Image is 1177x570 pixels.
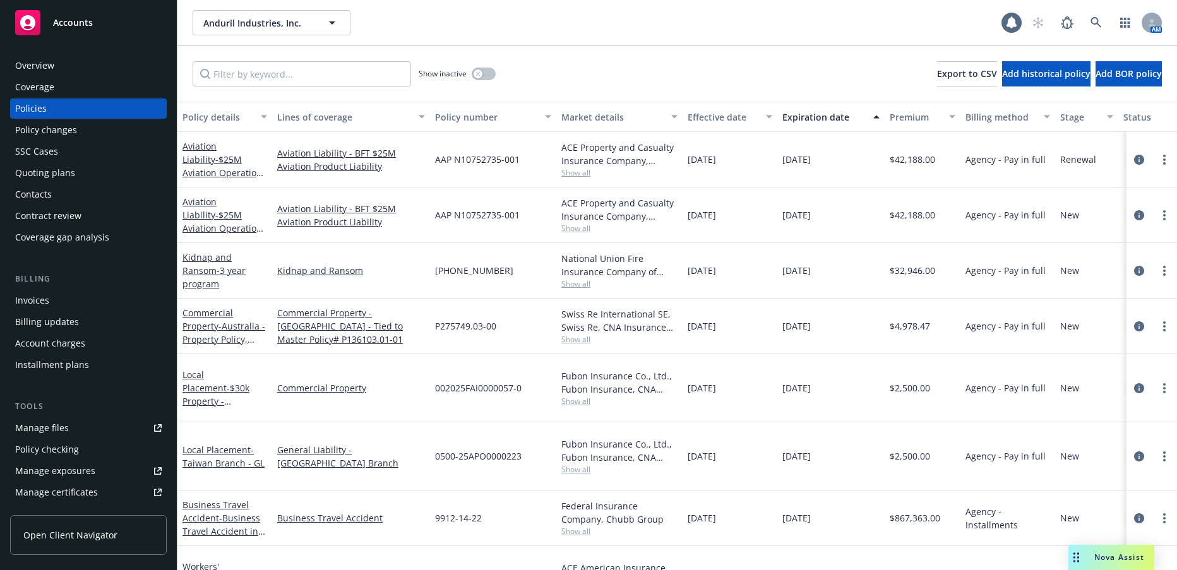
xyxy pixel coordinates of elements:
span: Show all [561,167,678,178]
span: Open Client Navigator [23,528,117,542]
span: [DATE] [782,381,811,395]
a: Local Placement [182,369,262,434]
div: Installment plans [15,355,89,375]
span: [PHONE_NUMBER] [435,264,513,277]
a: Coverage gap analysis [10,227,167,247]
button: Stage [1055,102,1118,132]
div: Manage certificates [15,482,98,502]
div: Contract review [15,206,81,226]
a: circleInformation [1132,208,1147,223]
button: Export to CSV [937,61,997,86]
span: New [1060,319,1079,333]
span: [DATE] [782,264,811,277]
span: Show all [561,464,678,475]
span: Agency - Pay in full [965,449,1046,463]
a: Switch app [1113,10,1138,35]
div: Overview [15,56,54,76]
a: Kidnap and Ransom [277,264,425,277]
span: Show all [561,278,678,289]
span: $4,978.47 [890,319,930,333]
div: Invoices [15,290,49,311]
span: Show all [561,334,678,345]
div: Policy details [182,110,253,124]
a: Business Travel Accident [277,511,425,525]
div: Policy checking [15,439,79,460]
a: more [1157,449,1172,464]
button: Policy number [430,102,556,132]
div: Stage [1060,110,1099,124]
span: - Taiwan Branch - GL [182,444,265,469]
div: Fubon Insurance Co., Ltd., Fubon Insurance, CNA Insurance (International) [561,369,678,396]
span: Agency - Pay in full [965,264,1046,277]
a: Installment plans [10,355,167,375]
span: P275749.03-00 [435,319,496,333]
a: Commercial Property - [GEOGRAPHIC_DATA] - Tied to Master Policy# P136103.01-01 [277,306,425,346]
a: Report a Bug [1055,10,1080,35]
div: Policy changes [15,120,77,140]
div: Quoting plans [15,163,75,183]
div: Manage files [15,418,69,438]
a: Billing updates [10,312,167,332]
button: Expiration date [777,102,885,132]
div: Manage exposures [15,461,95,481]
a: more [1157,263,1172,278]
span: Add BOR policy [1096,68,1162,80]
div: Premium [890,110,941,124]
a: more [1157,208,1172,223]
a: Aviation Liability [182,140,266,192]
a: circleInformation [1132,319,1147,334]
button: Anduril Industries, Inc. [193,10,350,35]
a: Local Placement [182,444,265,469]
span: New [1060,511,1079,525]
span: 0500-25APO0000223 [435,449,522,463]
a: Manage files [10,418,167,438]
span: $2,500.00 [890,381,930,395]
span: [DATE] [688,319,716,333]
button: Policy details [177,102,272,132]
div: ACE Property and Casualty Insurance Company, Chubb Group [561,141,678,167]
span: Show inactive [419,68,467,79]
span: [DATE] [688,264,716,277]
div: Account charges [15,333,85,353]
span: [DATE] [782,208,811,222]
a: Invoices [10,290,167,311]
span: Agency - Pay in full [965,319,1046,333]
span: New [1060,264,1079,277]
div: National Union Fire Insurance Company of [GEOGRAPHIC_DATA], [GEOGRAPHIC_DATA], AIG, RT Specialty ... [561,252,678,278]
div: Fubon Insurance Co., Ltd., Fubon Insurance, CNA Insurance (International) [561,437,678,464]
a: Manage certificates [10,482,167,502]
span: Nova Assist [1094,552,1144,562]
a: circleInformation [1132,381,1147,396]
a: more [1157,381,1172,396]
a: Kidnap and Ransom [182,251,246,290]
a: circleInformation [1132,511,1147,526]
span: New [1060,208,1079,222]
span: 002025FAI0000057-0 [435,381,522,395]
input: Filter by keyword... [193,61,411,86]
span: [DATE] [782,449,811,463]
button: Add historical policy [1002,61,1090,86]
a: more [1157,511,1172,526]
a: Manage exposures [10,461,167,481]
a: Contacts [10,184,167,205]
span: Agency - Installments [965,505,1050,531]
span: $42,188.00 [890,153,935,166]
span: New [1060,381,1079,395]
div: Lines of coverage [277,110,411,124]
div: Policy number [435,110,537,124]
span: Add historical policy [1002,68,1090,80]
div: Billing method [965,110,1036,124]
span: $867,363.00 [890,511,940,525]
span: Renewal [1060,153,1096,166]
div: Effective date [688,110,758,124]
span: Agency - Pay in full [965,208,1046,222]
div: Contacts [15,184,52,205]
span: Anduril Industries, Inc. [203,16,313,30]
span: [DATE] [782,511,811,525]
div: Drag to move [1068,545,1084,570]
span: New [1060,449,1079,463]
span: [DATE] [688,511,716,525]
div: Market details [561,110,664,124]
span: $42,188.00 [890,208,935,222]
